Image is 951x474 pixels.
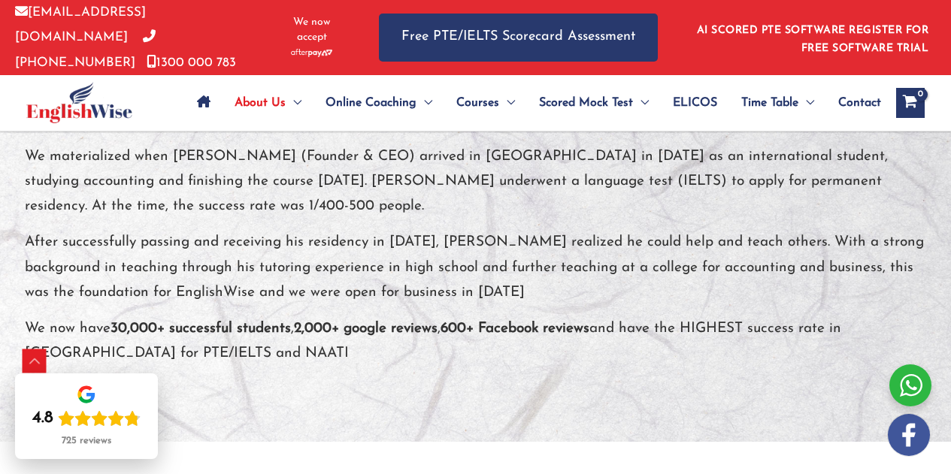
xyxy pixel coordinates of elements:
a: Free PTE/IELTS Scorecard Assessment [379,14,658,61]
span: Contact [838,77,881,129]
a: [PHONE_NUMBER] [15,31,156,68]
strong: 600+ Facebook reviews [441,322,589,336]
span: About Us [235,77,286,129]
span: Scored Mock Test [539,77,633,129]
a: CoursesMenu Toggle [444,77,527,129]
a: Time TableMenu Toggle [729,77,826,129]
span: Menu Toggle [798,77,814,129]
span: Menu Toggle [499,77,515,129]
p: We now have , , and have the HIGHEST success rate in [GEOGRAPHIC_DATA] for PTE/IELTS and NAATI [25,316,927,367]
span: Menu Toggle [286,77,301,129]
nav: Site Navigation: Main Menu [185,77,881,129]
a: ELICOS [661,77,729,129]
p: We materialized when [PERSON_NAME] (Founder & CEO) arrived in [GEOGRAPHIC_DATA] in [DATE] as an i... [25,144,927,219]
strong: 2,000+ google reviews [294,322,438,336]
span: ELICOS [673,77,717,129]
img: cropped-ew-logo [26,82,132,123]
strong: 30,000+ successful students [111,322,291,336]
a: 1300 000 783 [147,56,236,69]
span: Online Coaching [326,77,416,129]
img: Afterpay-Logo [291,49,332,57]
a: Scored Mock TestMenu Toggle [527,77,661,129]
span: Courses [456,77,499,129]
a: AI SCORED PTE SOFTWARE REGISTER FOR FREE SOFTWARE TRIAL [697,25,929,54]
a: [EMAIL_ADDRESS][DOMAIN_NAME] [15,6,146,44]
img: white-facebook.png [888,414,930,456]
p: After successfully passing and receiving his residency in [DATE], [PERSON_NAME] realized he could... [25,230,927,305]
aside: Header Widget 1 [688,13,936,62]
div: Rating: 4.8 out of 5 [32,408,141,429]
span: We now accept [282,15,341,45]
span: Menu Toggle [633,77,649,129]
div: 4.8 [32,408,53,429]
div: 725 reviews [62,435,111,447]
a: About UsMenu Toggle [223,77,313,129]
span: Menu Toggle [416,77,432,129]
span: Time Table [741,77,798,129]
a: Online CoachingMenu Toggle [313,77,444,129]
a: Contact [826,77,881,129]
a: View Shopping Cart, empty [896,88,925,118]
